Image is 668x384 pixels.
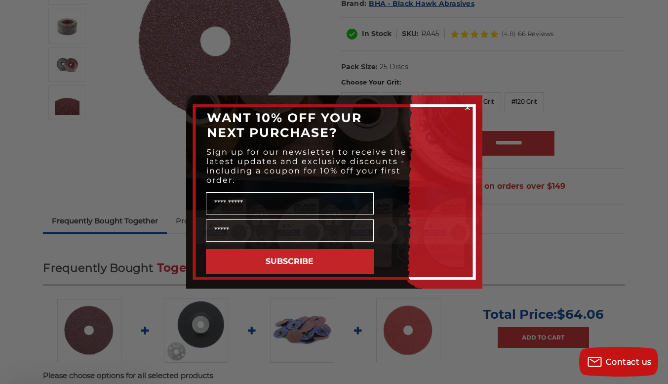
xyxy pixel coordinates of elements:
button: Contact us [579,347,658,377]
span: Contact us [606,357,652,367]
input: Email [206,219,374,242]
span: Sign up for our newsletter to receive the latest updates and exclusive discounts - including a co... [206,147,407,185]
button: SUBSCRIBE [206,249,374,274]
span: WANT 10% OFF YOUR NEXT PURCHASE? [207,110,362,140]
button: Close dialog [463,103,472,113]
